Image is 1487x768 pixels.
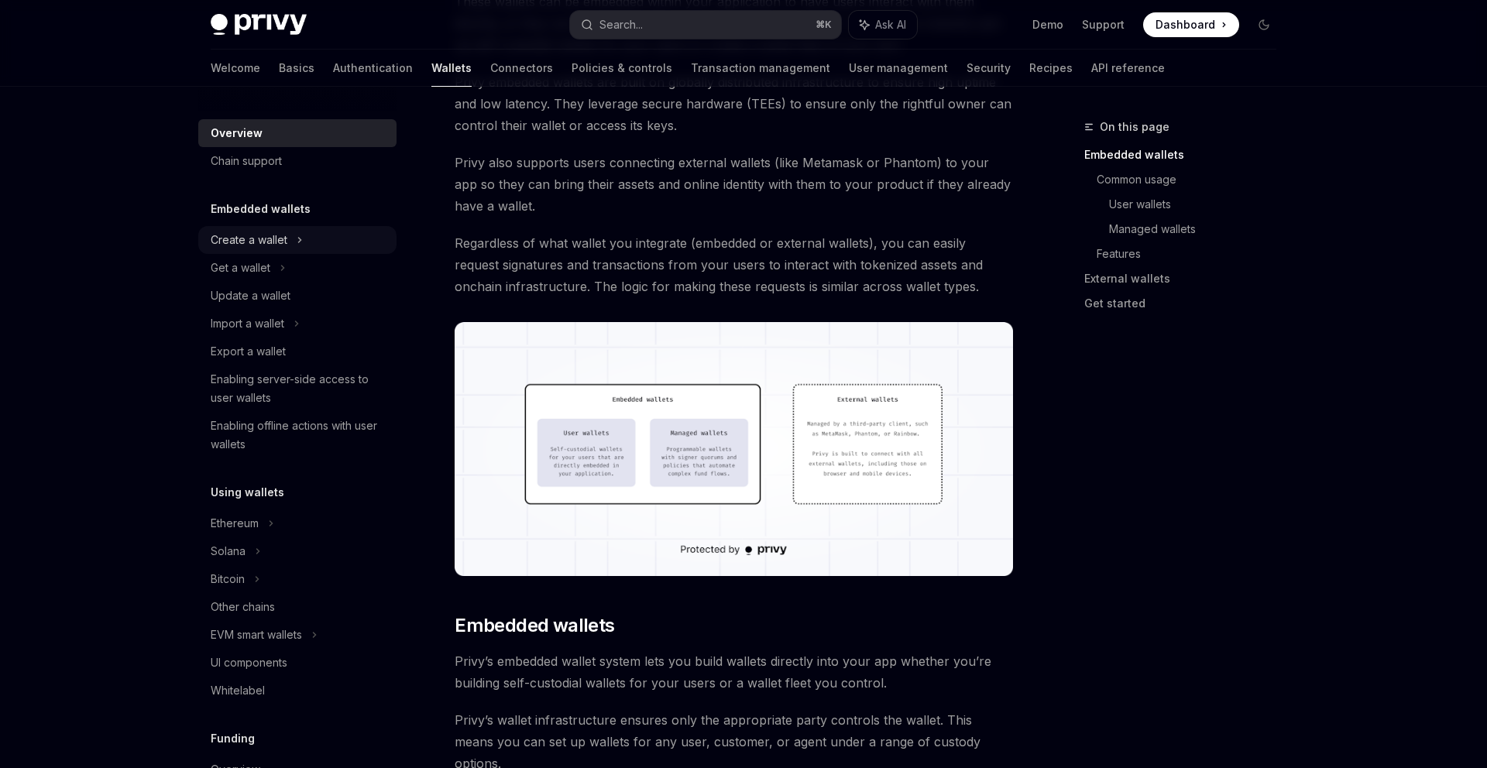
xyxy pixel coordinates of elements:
[211,417,387,454] div: Enabling offline actions with user wallets
[1084,266,1289,291] a: External wallets
[198,412,397,458] a: Enabling offline actions with user wallets
[875,17,906,33] span: Ask AI
[490,50,553,87] a: Connectors
[211,50,260,87] a: Welcome
[211,681,265,700] div: Whitelabel
[691,50,830,87] a: Transaction management
[211,200,311,218] h5: Embedded wallets
[849,11,917,39] button: Ask AI
[455,613,614,638] span: Embedded wallets
[198,677,397,705] a: Whitelabel
[211,542,246,561] div: Solana
[599,15,643,34] div: Search...
[572,50,672,87] a: Policies & controls
[198,119,397,147] a: Overview
[211,342,286,361] div: Export a wallet
[455,152,1013,217] span: Privy also supports users connecting external wallets (like Metamask or Phantom) to your app so t...
[431,50,472,87] a: Wallets
[198,649,397,677] a: UI components
[455,232,1013,297] span: Regardless of what wallet you integrate (embedded or external wallets), you can easily request si...
[211,14,307,36] img: dark logo
[1082,17,1125,33] a: Support
[816,19,832,31] span: ⌘ K
[211,514,259,533] div: Ethereum
[1109,217,1289,242] a: Managed wallets
[211,598,275,616] div: Other chains
[455,71,1013,136] span: Privy embedded wallets are built on globally distributed infrastructure to ensure high uptime and...
[211,570,245,588] div: Bitcoin
[198,147,397,175] a: Chain support
[211,314,284,333] div: Import a wallet
[279,50,314,87] a: Basics
[1156,17,1215,33] span: Dashboard
[211,483,284,502] h5: Using wallets
[211,626,302,644] div: EVM smart wallets
[211,729,255,748] h5: Funding
[211,152,282,170] div: Chain support
[211,370,387,407] div: Enabling server-side access to user wallets
[1084,291,1289,316] a: Get started
[1084,142,1289,167] a: Embedded wallets
[455,322,1013,576] img: images/walletoverview.png
[198,593,397,621] a: Other chains
[198,282,397,310] a: Update a wallet
[333,50,413,87] a: Authentication
[967,50,1011,87] a: Security
[211,124,263,142] div: Overview
[198,338,397,365] a: Export a wallet
[1097,242,1289,266] a: Features
[1029,50,1073,87] a: Recipes
[1252,12,1276,37] button: Toggle dark mode
[570,11,841,39] button: Search...⌘K
[1032,17,1063,33] a: Demo
[1109,192,1289,217] a: User wallets
[1143,12,1239,37] a: Dashboard
[198,365,397,412] a: Enabling server-side access to user wallets
[1097,167,1289,192] a: Common usage
[211,259,270,277] div: Get a wallet
[211,231,287,249] div: Create a wallet
[1100,118,1169,136] span: On this page
[455,650,1013,694] span: Privy’s embedded wallet system lets you build wallets directly into your app whether you’re build...
[211,286,290,305] div: Update a wallet
[849,50,948,87] a: User management
[211,653,287,672] div: UI components
[1091,50,1165,87] a: API reference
